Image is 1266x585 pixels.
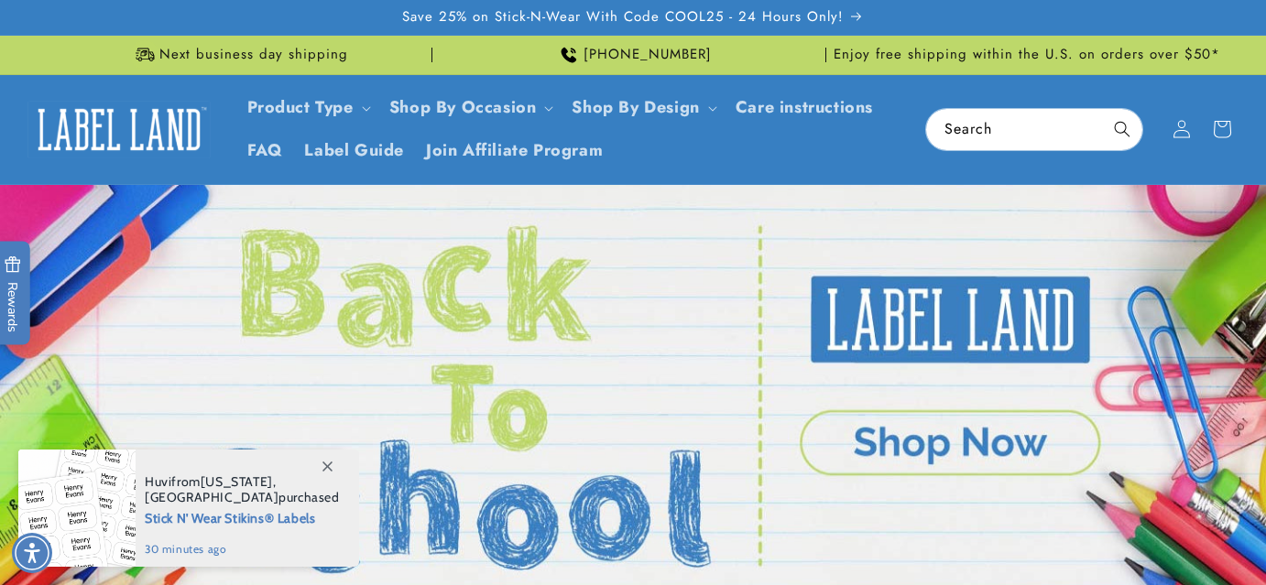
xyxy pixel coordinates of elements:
span: Save 25% on Stick-N-Wear With Code COOL25 - 24 Hours Only! [402,8,844,27]
span: Care instructions [736,97,873,118]
span: [PHONE_NUMBER] [584,46,712,64]
span: Shop By Occasion [389,97,537,118]
span: from , purchased [145,474,340,505]
a: Label Guide [293,129,415,172]
a: Care instructions [725,86,884,129]
img: Label Land [27,101,211,157]
a: Product Type [247,95,354,119]
a: Join Affiliate Program [415,129,614,172]
div: Announcement [834,36,1220,74]
span: Rewards [4,255,21,331]
a: Label Land [21,94,218,165]
button: Search [1102,109,1142,149]
iframe: Gorgias live chat messenger [1083,506,1248,567]
span: Huvi [145,473,171,490]
a: Shop By Design [572,95,699,119]
span: FAQ [247,140,283,161]
div: Announcement [440,36,826,74]
summary: Shop By Occasion [378,86,562,129]
summary: Product Type [236,86,378,129]
div: Announcement [46,36,432,74]
div: Accessibility Menu [12,533,52,573]
span: Next business day shipping [159,46,348,64]
span: Enjoy free shipping within the U.S. on orders over $50* [834,46,1220,64]
span: [US_STATE] [201,473,273,490]
summary: Shop By Design [561,86,724,129]
span: Join Affiliate Program [426,140,603,161]
a: FAQ [236,129,294,172]
span: Label Guide [304,140,404,161]
span: [GEOGRAPHIC_DATA] [145,489,278,505]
